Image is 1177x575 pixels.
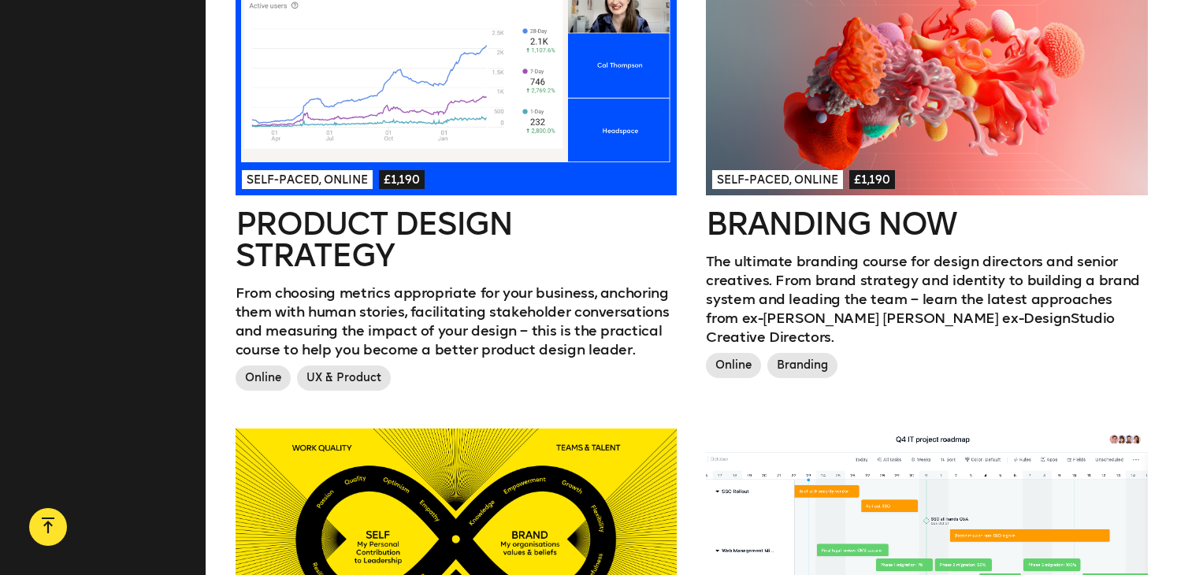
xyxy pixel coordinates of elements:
[297,365,391,391] span: UX & Product
[712,170,843,189] span: Self-paced, Online
[706,208,1147,239] h2: Branding Now
[236,208,677,271] h2: Product Design Strategy
[767,353,837,378] span: Branding
[379,170,425,189] span: £1,190
[706,252,1147,347] p: The ultimate branding course for design directors and senior creatives. From brand strategy and i...
[242,170,373,189] span: Self-paced, Online
[849,170,895,189] span: £1,190
[706,353,761,378] span: Online
[236,284,677,359] p: From choosing metrics appropriate for your business, anchoring them with human stories, facilitat...
[236,365,291,391] span: Online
